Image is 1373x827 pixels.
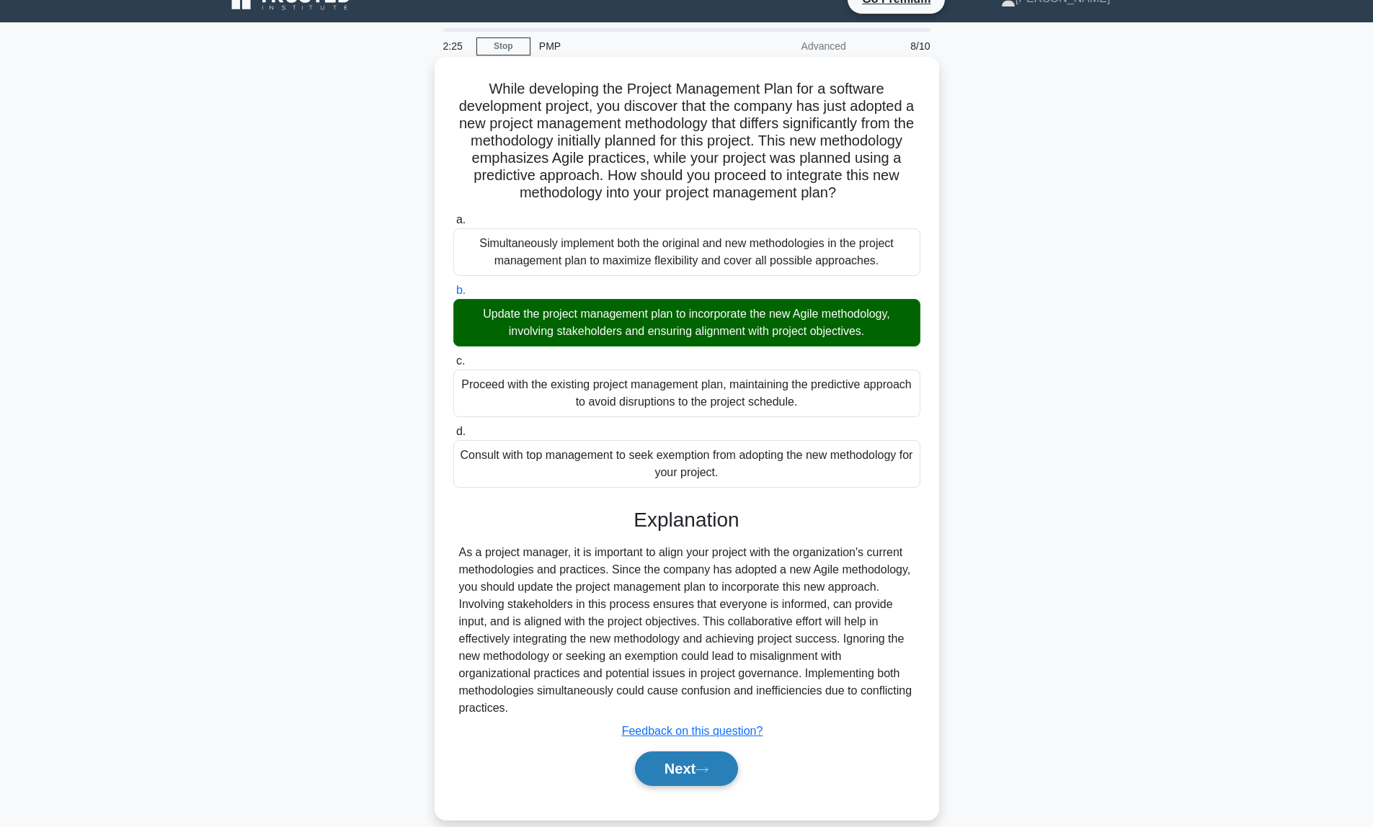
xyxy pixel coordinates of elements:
[452,80,922,202] h5: While developing the Project Management Plan for a software development project, you discover tha...
[456,354,465,367] span: c.
[456,213,466,225] span: a.
[622,725,763,737] a: Feedback on this question?
[453,370,920,417] div: Proceed with the existing project management plan, maintaining the predictive approach to avoid d...
[453,440,920,488] div: Consult with top management to seek exemption from adopting the new methodology for your project.
[453,228,920,276] div: Simultaneously implement both the original and new methodologies in the project management plan t...
[855,32,939,61] div: 8/10
[729,32,855,61] div: Advanced
[453,299,920,347] div: Update the project management plan to incorporate the new Agile methodology, involving stakeholde...
[456,284,466,296] span: b.
[635,751,738,786] button: Next
[456,425,466,437] span: d.
[459,544,915,717] div: As a project manager, it is important to align your project with the organization's current metho...
[530,32,729,61] div: PMP
[435,32,476,61] div: 2:25
[476,37,530,55] a: Stop
[462,508,912,532] h3: Explanation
